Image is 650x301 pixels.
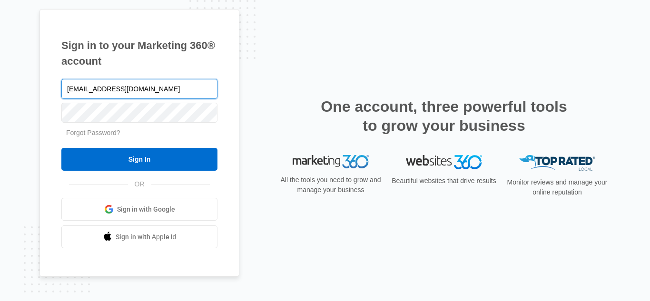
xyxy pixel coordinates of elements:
p: Beautiful websites that drive results [391,176,497,186]
p: All the tools you need to grow and manage your business [277,175,384,195]
p: Monitor reviews and manage your online reputation [504,177,611,197]
span: Sign in with Google [117,204,175,214]
input: Sign In [61,148,217,171]
img: Top Rated Local [519,155,595,171]
h1: Sign in to your Marketing 360® account [61,38,217,69]
img: Websites 360 [406,155,482,169]
a: Forgot Password? [66,129,120,136]
a: Sign in with Apple Id [61,225,217,248]
input: Email [61,79,217,99]
img: Marketing 360 [293,155,369,168]
span: OR [128,179,151,189]
a: Sign in with Google [61,198,217,221]
h2: One account, three powerful tools to grow your business [318,97,570,135]
span: Sign in with Apple Id [116,232,177,242]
